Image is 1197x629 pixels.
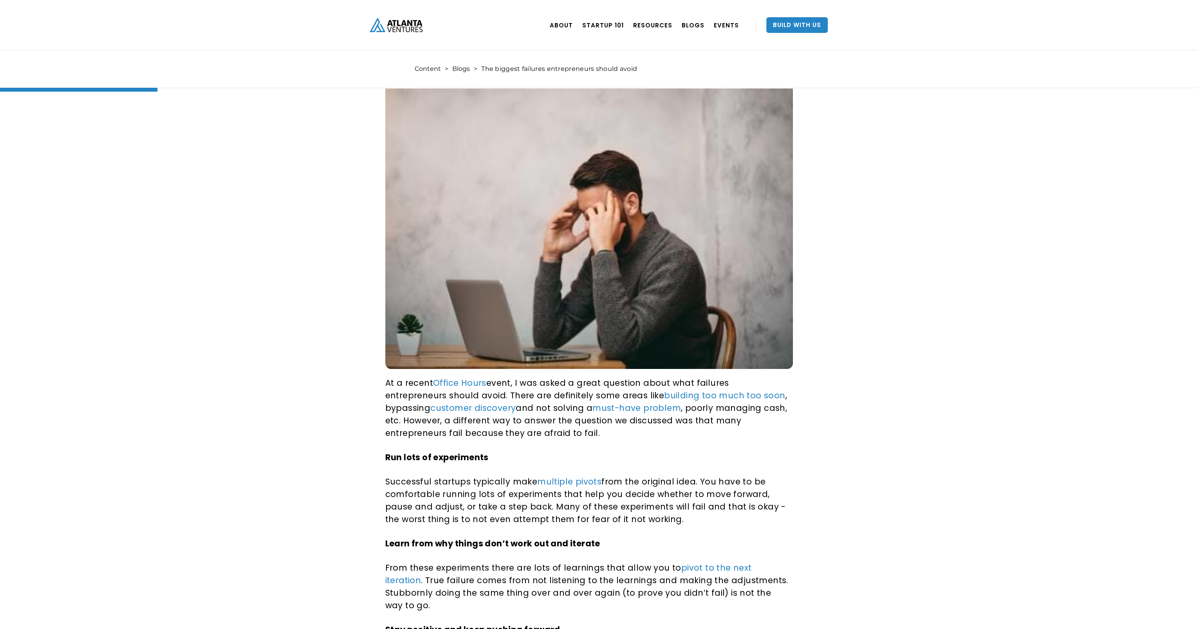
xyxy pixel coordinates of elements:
a: RESOURCES [633,14,672,36]
strong: Run lots of experiments [385,452,489,463]
div: > [474,65,477,73]
strong: Learn from why things don’t work out and iterate [385,538,600,549]
a: ABOUT [550,14,573,36]
a: EVENTS [714,14,739,36]
a: Build With Us [766,17,828,33]
a: customer discovery [430,402,516,414]
div: The biggest failures entrepreneurs should avoid [481,65,637,73]
a: Content [415,65,441,73]
a: pivot to the next iteration [385,562,752,586]
a: building too much too soon [664,390,785,401]
p: Successful startups typically make from the original idea. You have to be comfortable running lot... [385,475,790,526]
a: BLOGS [682,14,704,36]
a: Startup 101 [582,14,624,36]
div: > [445,65,448,73]
p: At a recent event, I was asked a great question about what failures entrepreneurs should avoid. T... [385,377,790,439]
a: Office Hours [433,377,486,389]
a: Blogs [452,65,470,73]
a: must-have problem [592,402,681,414]
a: multiple pivots [537,476,601,487]
p: From these experiments there are lots of learnings that allow you to . True failure comes from no... [385,562,790,612]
